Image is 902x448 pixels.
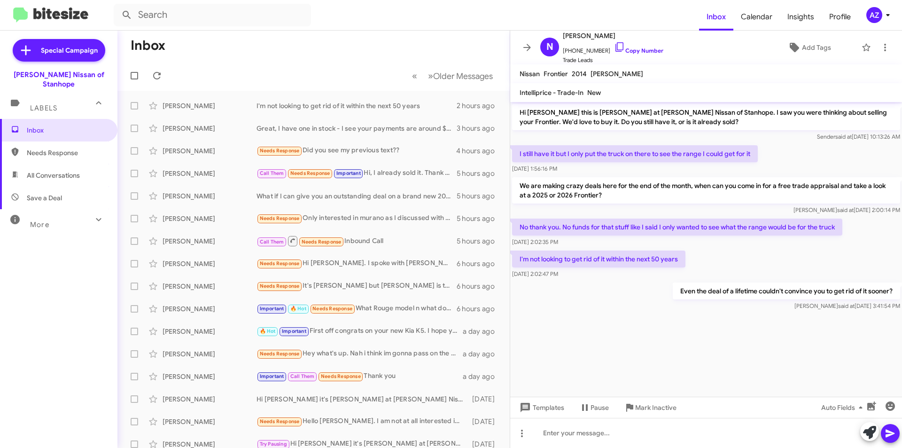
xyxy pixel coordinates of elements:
[546,39,553,55] span: N
[257,101,457,110] div: I'm not looking to get rid of it within the next 50 years
[27,171,80,180] span: All Conversations
[260,351,300,357] span: Needs Response
[616,399,684,416] button: Mark Inactive
[733,3,780,31] a: Calendar
[257,326,463,337] div: First off congrats on your new Kia K5. I hope you're enjoying it. What kind of deal do we need to...
[467,417,502,426] div: [DATE]
[131,38,165,53] h1: Inbox
[257,281,457,291] div: It's [PERSON_NAME] but [PERSON_NAME] is the problem
[412,70,417,82] span: «
[817,133,900,140] span: Sender [DATE] 10:13:26 AM
[27,126,107,135] span: Inbox
[260,215,300,221] span: Needs Response
[635,399,676,416] span: Mark Inactive
[563,55,663,65] span: Trade Leads
[780,3,822,31] span: Insights
[163,417,257,426] div: [PERSON_NAME]
[13,39,105,62] a: Special Campaign
[512,251,685,267] p: I'm not looking to get rid of it within the next 50 years
[257,258,457,269] div: Hi [PERSON_NAME]. I spoke with [PERSON_NAME] bit ago. How much down is needed for that 2026 rogue...
[257,213,457,224] div: Only interested in murano as I discussed with [PERSON_NAME] come back next year My lease is only ...
[614,47,663,54] a: Copy Number
[290,170,330,176] span: Needs Response
[591,399,609,416] span: Pause
[512,145,758,162] p: I still have it but I only put the truck on there to see the range I could get for it
[699,3,733,31] a: Inbox
[520,70,540,78] span: Nissan
[563,30,663,41] span: [PERSON_NAME]
[512,270,558,277] span: [DATE] 2:02:47 PM
[518,399,564,416] span: Templates
[257,303,457,314] div: What Rouge model n what down,
[257,191,457,201] div: What if I can give you an outstanding deal on a brand new 2026 Frontier?
[163,236,257,246] div: [PERSON_NAME]
[163,394,257,404] div: [PERSON_NAME]
[837,206,854,213] span: said at
[260,328,276,334] span: 🔥 Hot
[163,304,257,314] div: [PERSON_NAME]
[858,7,892,23] button: AZ
[290,373,315,379] span: Call Them
[512,104,900,130] p: Hi [PERSON_NAME] this is [PERSON_NAME] at [PERSON_NAME] Nissan of Stanhope. I saw you were thinki...
[563,41,663,55] span: [PHONE_NUMBER]
[822,3,858,31] a: Profile
[587,88,601,97] span: New
[163,372,257,381] div: [PERSON_NAME]
[591,70,643,78] span: [PERSON_NAME]
[406,66,423,86] button: Previous
[163,191,257,201] div: [PERSON_NAME]
[814,399,874,416] button: Auto Fields
[163,282,257,291] div: [PERSON_NAME]
[163,349,257,359] div: [PERSON_NAME]
[821,399,866,416] span: Auto Fields
[512,177,900,204] p: We are making crazy deals here for the end of the month, when can you come in for a free trade ap...
[257,145,456,156] div: Did you see my previous text??
[260,441,287,447] span: Try Pausing
[544,70,568,78] span: Frontier
[257,416,467,427] div: Hello [PERSON_NAME]. I am not at all interested in selling my Rogue Sport. I made my final paymen...
[257,235,457,247] div: Inbound Call
[463,372,502,381] div: a day ago
[163,146,257,156] div: [PERSON_NAME]
[457,282,502,291] div: 6 hours ago
[163,327,257,336] div: [PERSON_NAME]
[257,168,457,179] div: Hi, I already sold it. Thank you for reaching out 🙏🏽
[673,283,900,299] p: Even the deal of a lifetime couldn't convince you to get rid of it sooner?
[457,304,502,314] div: 6 hours ago
[422,66,498,86] button: Next
[163,169,257,178] div: [PERSON_NAME]
[572,70,587,78] span: 2014
[794,302,900,309] span: [PERSON_NAME] [DATE] 3:41:54 PM
[260,170,284,176] span: Call Them
[433,71,493,81] span: Older Messages
[257,394,467,404] div: Hi [PERSON_NAME] it's [PERSON_NAME] at [PERSON_NAME] Nissan of Stanhope. It's the end of the mont...
[260,283,300,289] span: Needs Response
[260,373,284,379] span: Important
[866,7,882,23] div: AZ
[512,238,558,245] span: [DATE] 2:02:35 PM
[407,66,498,86] nav: Page navigation example
[260,239,284,245] span: Call Them
[467,394,502,404] div: [DATE]
[114,4,311,26] input: Search
[257,124,457,133] div: Great, I have one in stock - I see your payments are around $650, I would not be able to be close...
[456,146,502,156] div: 4 hours ago
[512,219,842,236] p: No thank you. No funds for that stuff like I said I only wanted to see what the range would be fo...
[27,148,107,157] span: Needs Response
[457,169,502,178] div: 5 hours ago
[428,70,433,82] span: »
[761,39,857,56] button: Add Tags
[163,124,257,133] div: [PERSON_NAME]
[30,220,49,229] span: More
[257,371,463,382] div: Thank you
[260,306,284,312] span: Important
[290,306,306,312] span: 🔥 Hot
[260,418,300,424] span: Needs Response
[260,148,300,154] span: Needs Response
[457,191,502,201] div: 5 hours ago
[30,104,57,112] span: Labels
[838,302,855,309] span: said at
